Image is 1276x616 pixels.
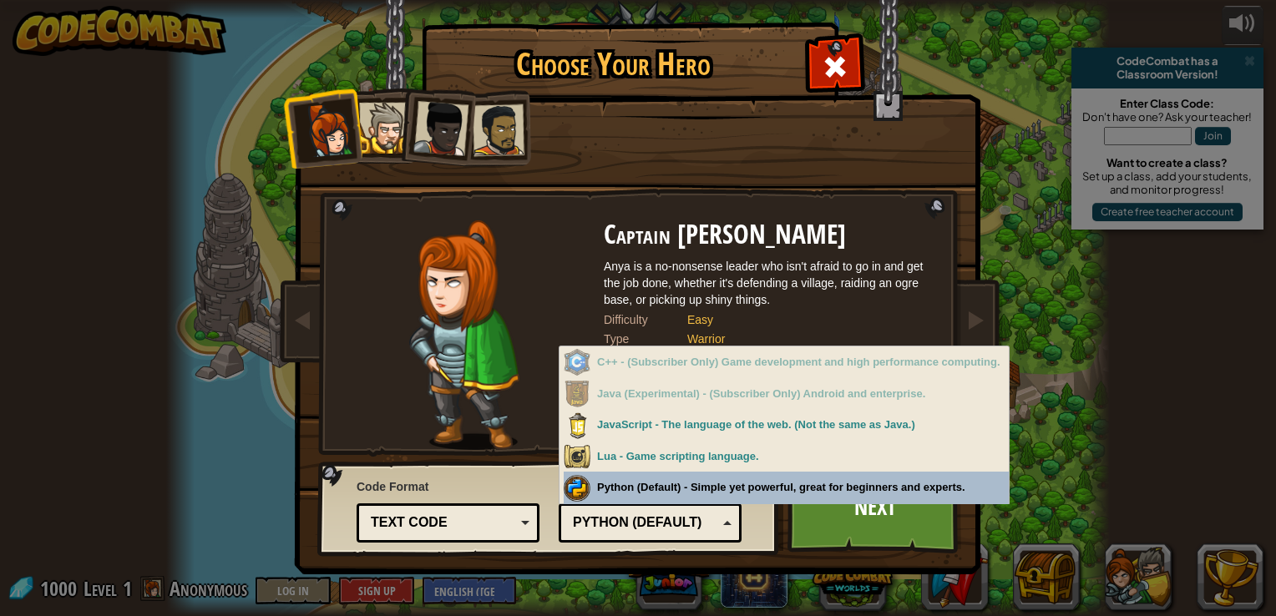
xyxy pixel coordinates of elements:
[281,87,363,169] li: Captain Anya Weston
[317,462,783,557] img: language-selector-background.png
[687,331,921,347] div: Warrior
[395,84,477,166] li: Lady Ida Justheart
[787,462,962,553] a: Next
[564,346,1009,379] div: Subscriber Only
[564,378,1009,411] div: Subscriber Only
[342,88,417,164] li: Sir Tharin Thunderfist
[371,513,515,533] div: Text code
[425,47,801,82] h1: Choose Your Hero
[604,311,687,328] div: Difficulty
[564,409,1009,442] div: JavaScript - The language of the web. (Not the same as Java.)
[454,89,531,167] li: Alejandro the Duelist
[564,472,1009,504] div: Python (Default) - Simple yet powerful, great for beginners and experts.
[687,311,921,328] div: Easy
[604,258,938,308] div: Anya is a no-nonsense leader who isn't afraid to go in and get the job done, whether it's defendi...
[573,513,717,533] div: Python (Default)
[564,441,1009,473] div: Lua - Game scripting language.
[409,220,519,450] img: captain-pose.png
[604,331,687,347] div: Type
[357,478,539,495] span: Code Format
[604,220,938,250] h2: Captain [PERSON_NAME]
